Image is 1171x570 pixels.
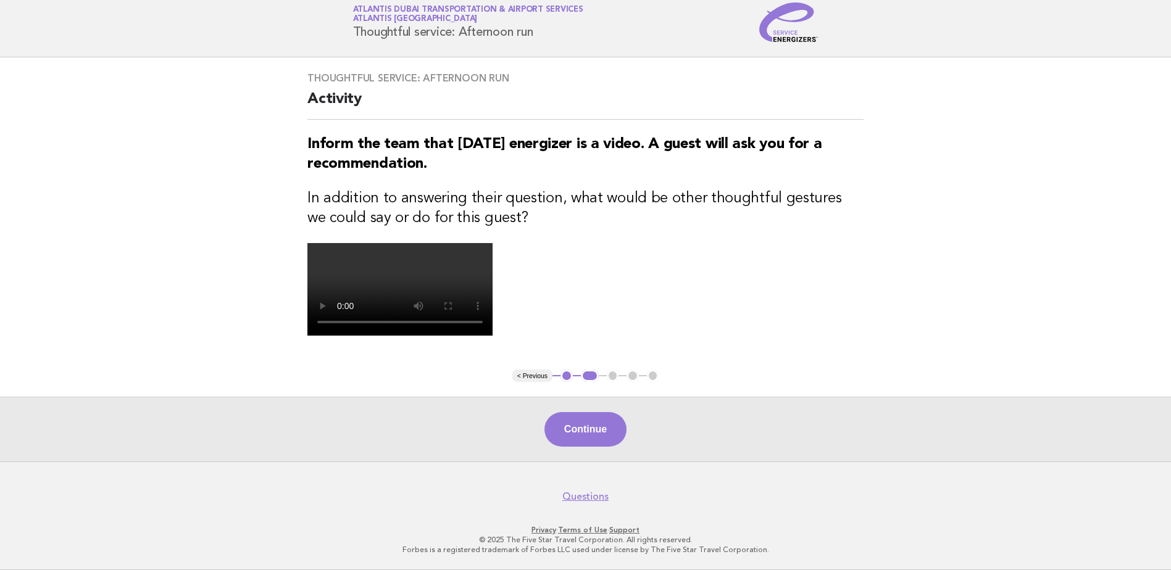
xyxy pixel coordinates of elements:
[208,545,964,555] p: Forbes is a registered trademark of Forbes LLC used under license by The Five Star Travel Corpora...
[307,89,864,120] h2: Activity
[353,6,583,23] a: Atlantis Dubai Transportation & Airport ServicesAtlantis [GEOGRAPHIC_DATA]
[609,526,640,534] a: Support
[560,370,573,382] button: 1
[581,370,599,382] button: 2
[531,526,556,534] a: Privacy
[353,6,583,38] h1: Thoughtful service: Afternoon run
[208,525,964,535] p: · ·
[544,412,627,447] button: Continue
[558,526,607,534] a: Terms of Use
[307,72,864,85] h3: Thoughtful service: Afternoon run
[512,370,552,382] button: < Previous
[562,490,609,503] a: Questions
[307,137,822,171] strong: Inform the team that [DATE] energizer is a video. A guest will ask you for a recommendation.
[307,189,864,228] h3: In addition to answering their question, what would be other thoughtful gestures we could say or ...
[353,15,478,23] span: Atlantis [GEOGRAPHIC_DATA]
[759,2,819,42] img: Service Energizers
[208,535,964,545] p: © 2025 The Five Star Travel Corporation. All rights reserved.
